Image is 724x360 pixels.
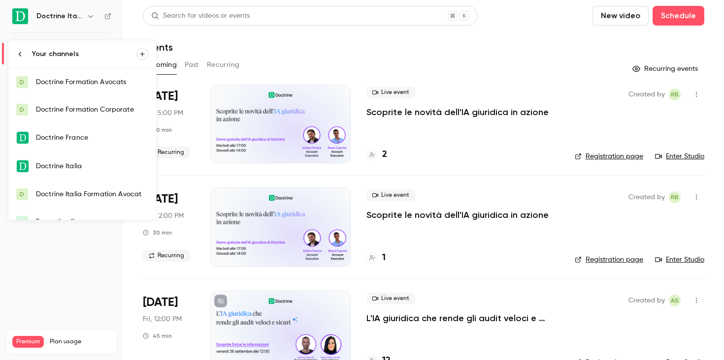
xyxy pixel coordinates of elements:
[36,77,148,87] div: Doctrine Formation Avocats
[36,161,148,171] div: Doctrine Italia
[17,160,29,172] img: Doctrine Italia
[32,49,136,59] div: Your channels
[20,105,24,114] span: D
[20,190,24,199] span: D
[20,78,24,87] span: D
[36,105,148,115] div: Doctrine Formation Corporate
[17,132,29,144] img: Doctrine France
[36,217,148,227] div: Formation flow
[36,189,148,199] div: Doctrine Italia Formation Avocat
[36,133,148,143] div: Doctrine France
[21,217,24,226] span: F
